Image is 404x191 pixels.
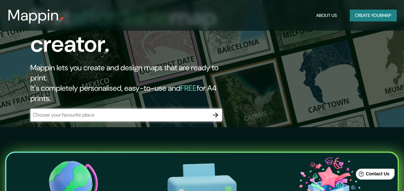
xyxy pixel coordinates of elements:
iframe: Help widget launcher [347,166,397,184]
button: Create yourmap [350,10,396,21]
input: Choose your favourite place [30,111,209,118]
h3: Mappin [8,6,59,24]
img: mappin-pin [59,17,64,22]
h2: Mappin lets you create and design maps that are ready to print. It's completely personalised, eas... [30,63,232,103]
button: About Us [314,10,339,21]
h5: FREE [180,83,197,93]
